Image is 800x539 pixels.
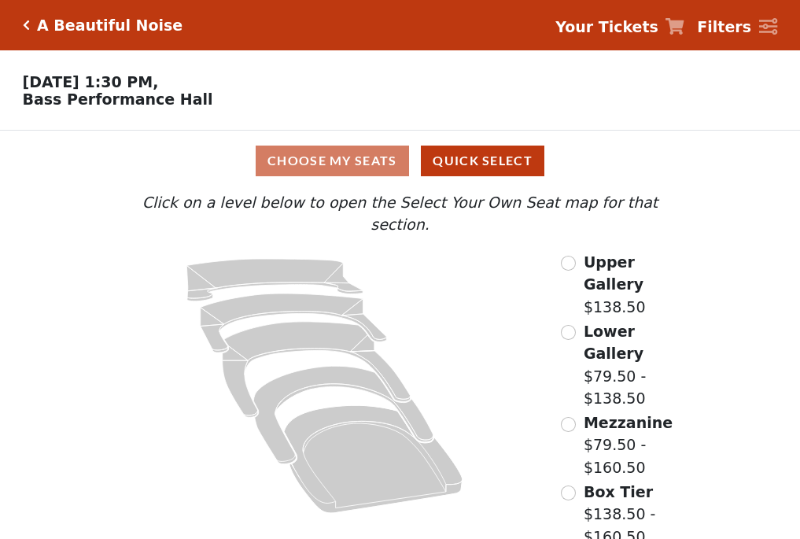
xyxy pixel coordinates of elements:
[421,146,544,176] button: Quick Select
[23,20,30,31] a: Click here to go back to filters
[201,293,387,353] path: Lower Gallery - Seats Available: 24
[584,320,689,410] label: $79.50 - $138.50
[697,16,777,39] a: Filters
[555,18,658,35] strong: Your Tickets
[111,191,688,236] p: Click on a level below to open the Select Your Own Seat map for that section.
[584,251,689,319] label: $138.50
[187,259,363,301] path: Upper Gallery - Seats Available: 250
[584,253,643,293] span: Upper Gallery
[555,16,684,39] a: Your Tickets
[697,18,751,35] strong: Filters
[584,412,689,479] label: $79.50 - $160.50
[285,405,463,513] path: Orchestra / Parterre Circle - Seats Available: 20
[584,483,653,500] span: Box Tier
[584,414,673,431] span: Mezzanine
[584,323,643,363] span: Lower Gallery
[37,17,182,35] h5: A Beautiful Noise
